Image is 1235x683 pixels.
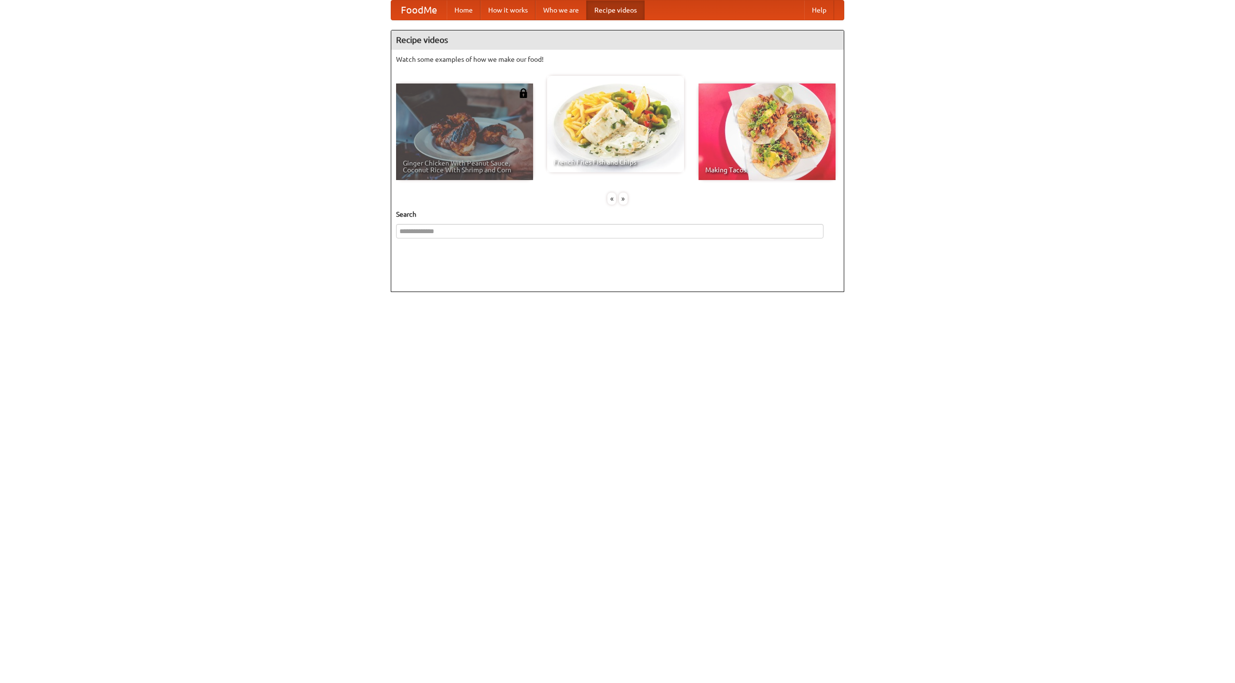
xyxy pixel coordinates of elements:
div: « [607,193,616,205]
a: Who we are [535,0,587,20]
span: French Fries Fish and Chips [554,159,677,166]
a: Recipe videos [587,0,645,20]
a: How it works [480,0,535,20]
span: Making Tacos [705,167,829,173]
img: 483408.png [519,88,528,98]
a: Home [447,0,480,20]
h4: Recipe videos [391,30,844,50]
p: Watch some examples of how we make our food! [396,55,839,64]
a: French Fries Fish and Chips [547,76,684,172]
h5: Search [396,209,839,219]
a: Making Tacos [699,84,836,180]
a: FoodMe [391,0,447,20]
a: Help [804,0,834,20]
div: » [619,193,628,205]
